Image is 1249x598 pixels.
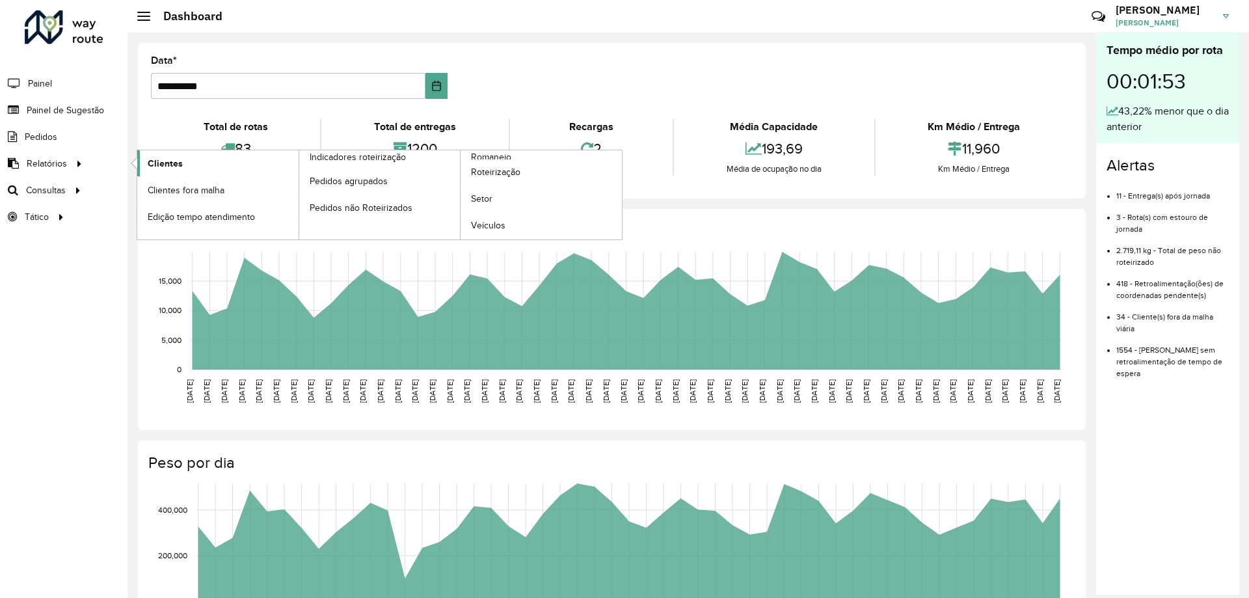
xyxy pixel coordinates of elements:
span: Indicadores roteirização [310,150,406,164]
li: 3 - Rota(s) com estouro de jornada [1116,202,1229,235]
text: 0 [177,365,181,374]
div: 83 [154,135,317,163]
div: Km Médio / Entrega [879,119,1069,135]
span: Painel [28,77,52,90]
a: Pedidos não Roteirizados [299,195,461,221]
span: Clientes fora malha [148,183,224,197]
span: Setor [471,192,492,206]
text: [DATE] [602,379,610,403]
div: Média Capacidade [677,119,870,135]
h2: Dashboard [150,9,222,23]
div: 2 [513,135,669,163]
li: 2.719,11 kg - Total de peso não roteirizado [1116,235,1229,268]
text: [DATE] [463,379,471,403]
text: [DATE] [394,379,402,403]
text: [DATE] [706,379,714,403]
span: Tático [25,210,49,224]
text: [DATE] [324,379,332,403]
text: [DATE] [515,379,523,403]
span: Pedidos não Roteirizados [310,201,412,215]
text: [DATE] [862,379,870,403]
a: Clientes [137,150,299,176]
text: [DATE] [202,379,211,403]
text: [DATE] [619,379,628,403]
text: [DATE] [567,379,575,403]
h4: Peso por dia [148,454,1073,472]
text: [DATE] [498,379,506,403]
a: Veículos [461,213,622,239]
li: 1554 - [PERSON_NAME] sem retroalimentação de tempo de espera [1116,334,1229,379]
text: [DATE] [948,379,957,403]
li: 11 - Entrega(s) após jornada [1116,180,1229,202]
div: 1200 [325,135,505,163]
text: [DATE] [428,379,436,403]
text: [DATE] [740,379,749,403]
text: [DATE] [237,379,246,403]
text: [DATE] [966,379,974,403]
a: Edição tempo atendimento [137,204,299,230]
text: [DATE] [758,379,766,403]
text: [DATE] [376,379,384,403]
text: 5,000 [161,336,181,344]
text: 10,000 [159,306,181,314]
text: [DATE] [358,379,367,403]
text: [DATE] [342,379,350,403]
text: 15,000 [159,277,181,285]
a: Clientes fora malha [137,177,299,203]
text: [DATE] [688,379,697,403]
h4: Alertas [1107,156,1229,175]
span: Consultas [26,183,66,197]
a: Contato Rápido [1084,3,1112,31]
div: Total de entregas [325,119,505,135]
span: Romaneio [471,150,511,164]
a: Pedidos agrupados [299,168,461,194]
text: [DATE] [880,379,888,403]
div: 00:01:53 [1107,59,1229,103]
text: 200,000 [158,551,187,560]
text: [DATE] [932,379,940,403]
text: [DATE] [584,379,593,403]
text: [DATE] [914,379,922,403]
span: Pedidos [25,130,57,144]
a: Romaneio [299,150,623,239]
button: Choose Date [425,73,448,99]
span: Veículos [471,219,505,232]
text: [DATE] [185,379,194,403]
text: [DATE] [984,379,992,403]
text: [DATE] [272,379,280,403]
text: [DATE] [1018,379,1027,403]
span: Clientes [148,157,183,170]
div: Total de rotas [154,119,317,135]
text: [DATE] [254,379,263,403]
text: [DATE] [446,379,454,403]
text: 400,000 [158,506,187,514]
text: [DATE] [532,379,541,403]
text: [DATE] [1036,379,1044,403]
text: [DATE] [844,379,853,403]
div: Km Médio / Entrega [879,163,1069,176]
text: [DATE] [671,379,680,403]
text: [DATE] [792,379,801,403]
a: Indicadores roteirização [137,150,461,239]
div: 193,69 [677,135,870,163]
h3: [PERSON_NAME] [1116,4,1213,16]
text: [DATE] [896,379,905,403]
span: Pedidos agrupados [310,174,388,188]
div: 11,960 [879,135,1069,163]
text: [DATE] [480,379,489,403]
li: 418 - Retroalimentação(ões) de coordenadas pendente(s) [1116,268,1229,301]
span: [PERSON_NAME] [1116,17,1213,29]
text: [DATE] [306,379,315,403]
text: [DATE] [410,379,419,403]
label: Data [151,53,177,68]
text: [DATE] [775,379,784,403]
text: [DATE] [550,379,558,403]
text: [DATE] [220,379,228,403]
text: [DATE] [1001,379,1009,403]
text: [DATE] [810,379,818,403]
div: Tempo médio por rota [1107,42,1229,59]
a: Roteirização [461,159,622,185]
div: Recargas [513,119,669,135]
span: Relatórios [27,157,67,170]
li: 34 - Cliente(s) fora da malha viária [1116,301,1229,334]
